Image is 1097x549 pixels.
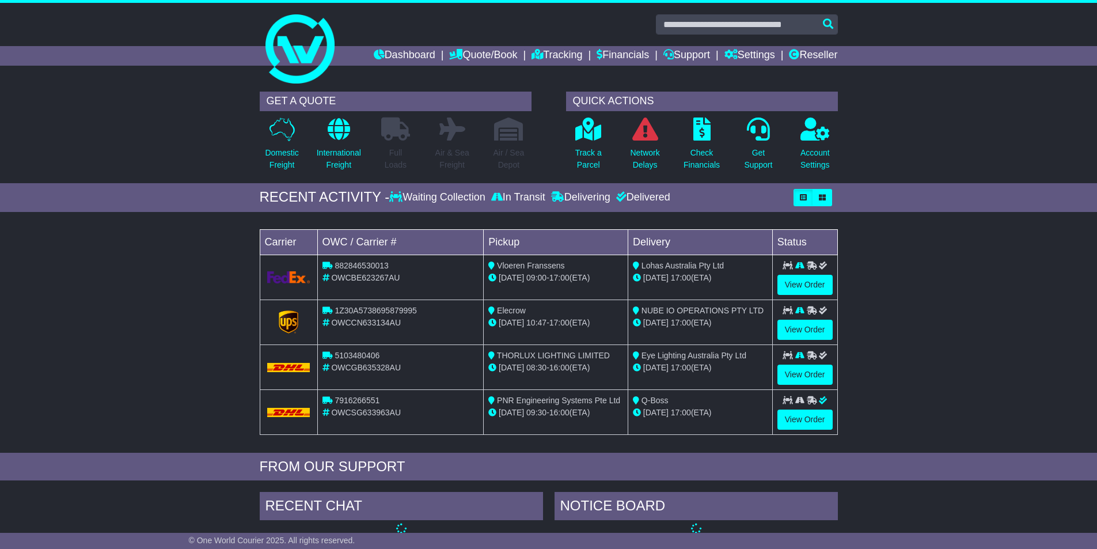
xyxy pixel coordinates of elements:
[499,408,524,417] span: [DATE]
[671,273,691,282] span: 17:00
[335,351,379,360] span: 5103480406
[331,273,400,282] span: OWCBE623267AU
[499,273,524,282] span: [DATE]
[633,407,768,419] div: (ETA)
[777,410,833,430] a: View Order
[643,318,669,327] span: [DATE]
[633,317,768,329] div: (ETA)
[449,46,517,66] a: Quote/Book
[499,363,524,372] span: [DATE]
[671,318,691,327] span: 17:00
[575,117,602,177] a: Track aParcel
[435,147,469,171] p: Air & Sea Freight
[526,273,546,282] span: 09:00
[532,46,582,66] a: Tracking
[789,46,837,66] a: Reseller
[671,408,691,417] span: 17:00
[575,147,602,171] p: Track a Parcel
[260,189,390,206] div: RECENT ACTIVITY -
[597,46,649,66] a: Financials
[526,363,546,372] span: 08:30
[488,191,548,204] div: In Transit
[642,351,746,360] span: Eye Lighting Australia Pty Ltd
[643,408,669,417] span: [DATE]
[317,229,484,255] td: OWC / Carrier #
[497,261,565,270] span: Vloeren Franssens
[189,536,355,545] span: © One World Courier 2025. All rights reserved.
[488,317,623,329] div: - (ETA)
[264,117,299,177] a: DomesticFreight
[743,117,773,177] a: GetSupport
[316,117,362,177] a: InternationalFreight
[613,191,670,204] div: Delivered
[267,408,310,417] img: DHL.png
[499,318,524,327] span: [DATE]
[633,362,768,374] div: (ETA)
[381,147,410,171] p: Full Loads
[484,229,628,255] td: Pickup
[267,271,310,283] img: GetCarrierServiceLogo
[630,147,659,171] p: Network Delays
[777,365,833,385] a: View Order
[549,363,570,372] span: 16:00
[488,407,623,419] div: - (ETA)
[566,92,838,111] div: QUICK ACTIONS
[628,229,772,255] td: Delivery
[643,363,669,372] span: [DATE]
[260,92,532,111] div: GET A QUOTE
[526,318,546,327] span: 10:47
[633,272,768,284] div: (ETA)
[335,396,379,405] span: 7916266551
[777,320,833,340] a: View Order
[488,362,623,374] div: - (ETA)
[497,351,610,360] span: THORLUX LIGHTING LIMITED
[335,261,388,270] span: 882846530013
[494,147,525,171] p: Air / Sea Depot
[317,147,361,171] p: International Freight
[335,306,416,315] span: 1Z30A5738695879995
[800,147,830,171] p: Account Settings
[389,191,488,204] div: Waiting Collection
[744,147,772,171] p: Get Support
[265,147,298,171] p: Domestic Freight
[331,363,401,372] span: OWCGB635328AU
[643,273,669,282] span: [DATE]
[497,396,620,405] span: PNR Engineering Systems Pte Ltd
[331,318,401,327] span: OWCCN633134AU
[497,306,526,315] span: Elecrow
[671,363,691,372] span: 17:00
[267,363,310,372] img: DHL.png
[549,318,570,327] span: 17:00
[642,306,764,315] span: NUBE IO OPERATIONS PTY LTD
[684,147,720,171] p: Check Financials
[724,46,775,66] a: Settings
[642,396,669,405] span: Q-Boss
[800,117,830,177] a: AccountSettings
[488,272,623,284] div: - (ETA)
[260,229,317,255] td: Carrier
[260,459,838,475] div: FROM OUR SUPPORT
[549,408,570,417] span: 16:00
[772,229,837,255] td: Status
[279,311,298,334] img: GetCarrierServiceLogo
[548,191,613,204] div: Delivering
[777,275,833,295] a: View Order
[260,492,543,523] div: RECENT CHAT
[549,273,570,282] span: 17:00
[663,46,710,66] a: Support
[526,408,546,417] span: 09:30
[683,117,720,177] a: CheckFinancials
[555,492,838,523] div: NOTICE BOARD
[629,117,660,177] a: NetworkDelays
[642,261,724,270] span: Lohas Australia Pty Ltd
[331,408,401,417] span: OWCSG633963AU
[374,46,435,66] a: Dashboard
